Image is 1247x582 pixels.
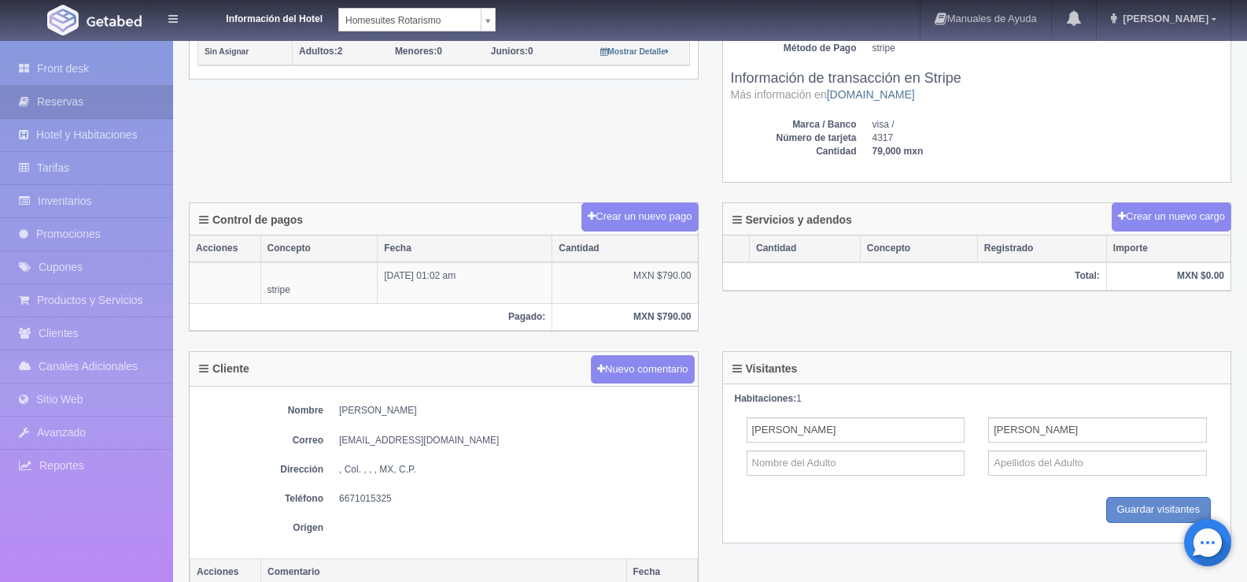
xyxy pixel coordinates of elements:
[299,46,342,57] span: 2
[345,9,474,32] span: Homesuites Rotarismo
[749,235,860,262] th: Cantidad
[378,262,552,303] td: [DATE] 01:02 am
[988,417,1207,443] input: Apellidos del Adulto
[581,202,698,232] button: Crear un nuevo pago
[339,404,690,417] dd: [PERSON_NAME]
[339,434,690,447] dd: [EMAIL_ADDRESS][DOMAIN_NAME]
[731,145,857,158] dt: Cantidad
[1106,235,1230,262] th: Importe
[591,355,695,384] button: Nuevo comentario
[197,404,323,417] dt: Nombre
[873,42,1223,55] dd: stripe
[47,5,79,35] img: Getabed
[395,46,442,57] span: 0
[731,132,857,145] dt: Número de tarjeta
[260,262,378,303] td: stripe
[491,46,533,57] span: 0
[87,15,142,27] img: Getabed
[731,42,857,55] dt: Método de Pago
[260,235,378,262] th: Concepto
[378,235,552,262] th: Fecha
[395,46,437,57] strong: Menores:
[299,46,338,57] strong: Adultos:
[339,463,690,476] dd: , Col. , , , MX, C.P.
[197,8,323,26] dt: Información del Hotel
[1119,13,1208,24] span: [PERSON_NAME]
[873,132,1223,145] dd: 4317
[199,363,249,375] h4: Cliente
[600,47,669,56] small: Mostrar Detalle
[338,8,496,32] a: Homesuites Rotarismo
[723,262,1107,290] th: Total:
[731,88,915,101] small: Más información en
[731,118,857,132] dt: Marca / Banco
[977,235,1106,262] th: Registrado
[552,303,698,330] th: MXN $790.00
[552,235,698,262] th: Cantidad
[827,88,915,101] a: [DOMAIN_NAME]
[731,71,1223,102] h3: Información de transacción en Stripe
[190,235,260,262] th: Acciones
[735,393,797,404] strong: Habitaciones:
[1106,262,1230,290] th: MXN $0.00
[860,235,977,262] th: Concepto
[732,363,798,375] h4: Visitantes
[735,392,1219,406] div: 1
[732,214,852,226] h4: Servicios y adendos
[747,450,965,476] input: Nombre del Adulto
[1112,202,1231,232] button: Crear un nuevo cargo
[491,46,528,57] strong: Juniors:
[190,303,552,330] th: Pagado:
[873,118,1223,132] dd: visa /
[1106,497,1212,523] input: Guardar visitantes
[600,46,669,57] a: Mostrar Detalle
[339,492,690,506] dd: 6671015325
[199,214,303,226] h4: Control de pagos
[552,262,698,303] td: MXN $790.00
[747,417,965,443] input: Nombre del Adulto
[197,434,323,447] dt: Correo
[873,146,924,157] b: 79,000 mxn
[197,492,323,506] dt: Teléfono
[197,463,323,476] dt: Dirección
[197,521,323,535] dt: Origen
[988,450,1207,476] input: Apellidos del Adulto
[205,47,249,56] small: Sin Asignar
